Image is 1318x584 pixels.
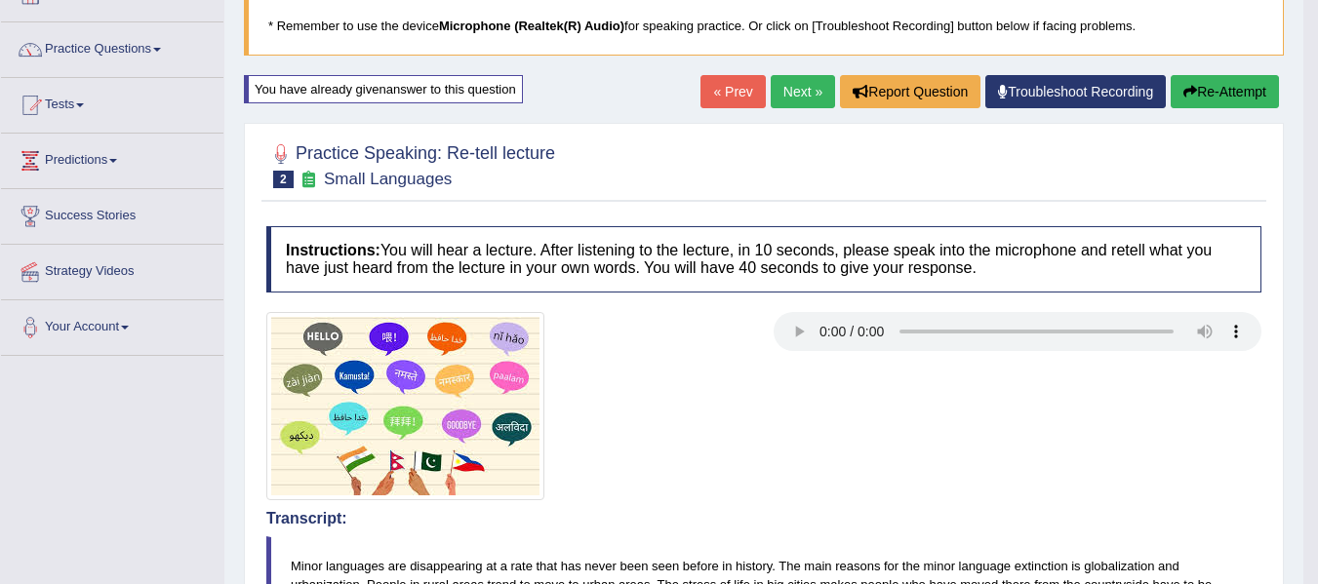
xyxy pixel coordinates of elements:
a: Practice Questions [1,22,223,71]
button: Re-Attempt [1171,75,1279,108]
b: Instructions: [286,242,380,258]
b: Microphone (Realtek(R) Audio) [439,19,624,33]
h2: Practice Speaking: Re-tell lecture [266,139,555,188]
a: Troubleshoot Recording [985,75,1166,108]
h4: You will hear a lecture. After listening to the lecture, in 10 seconds, please speak into the mic... [266,226,1261,292]
span: 2 [273,171,294,188]
small: Exam occurring question [299,171,319,189]
button: Report Question [840,75,980,108]
h4: Transcript: [266,510,1261,527]
a: Your Account [1,300,223,349]
a: Strategy Videos [1,245,223,293]
a: Success Stories [1,189,223,238]
a: Predictions [1,134,223,182]
small: Small Languages [324,170,452,188]
div: You have already given answer to this question [244,75,523,103]
a: Tests [1,78,223,127]
a: « Prev [700,75,765,108]
a: Next » [771,75,835,108]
